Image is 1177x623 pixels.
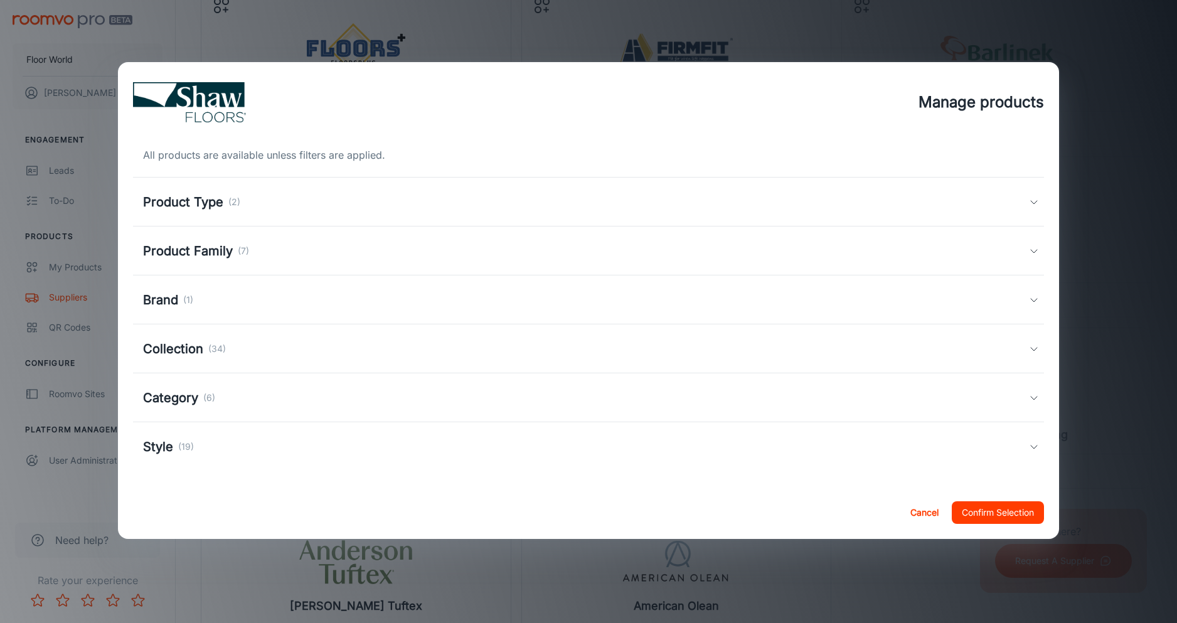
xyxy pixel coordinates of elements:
h5: Category [143,388,198,407]
div: Collection(34) [133,324,1045,373]
img: vendor_logo_square_en-us.png [133,77,246,127]
h5: Product Family [143,242,233,260]
p: (34) [208,342,226,356]
h4: Manage products [919,91,1044,114]
div: All products are available unless filters are applied. [133,147,1045,162]
div: Style(19) [133,422,1045,471]
div: Brand(1) [133,275,1045,324]
button: Confirm Selection [952,501,1044,524]
h5: Style [143,437,173,456]
p: (2) [228,195,240,209]
p: (6) [203,391,215,405]
p: (1) [183,293,193,307]
h5: Brand [143,290,178,309]
p: (7) [238,244,249,258]
h5: Product Type [143,193,223,211]
div: Product Family(7) [133,226,1045,275]
div: Category(6) [133,373,1045,422]
h5: Collection [143,339,203,358]
button: Cancel [904,501,944,524]
p: (19) [178,440,194,454]
div: Product Type(2) [133,178,1045,226]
